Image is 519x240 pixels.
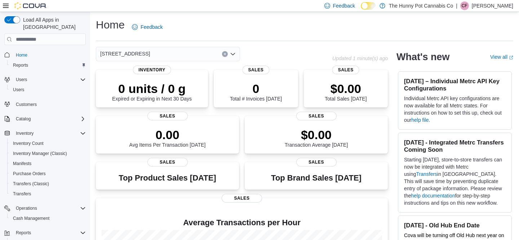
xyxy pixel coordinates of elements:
a: Manifests [10,159,34,168]
h3: [DATE] – Individual Metrc API Key Configurations [404,77,506,92]
button: Catalog [1,114,89,124]
span: Sales [296,112,337,120]
span: Manifests [13,161,31,166]
span: Transfers [13,191,31,197]
div: Expired or Expiring in Next 30 Days [112,81,192,102]
span: Inventory [13,129,86,138]
span: Load All Apps in [GEOGRAPHIC_DATA] [20,16,86,31]
span: Sales [222,194,262,203]
span: Customers [16,102,37,107]
a: Transfers (Classic) [10,179,52,188]
span: Customers [13,100,86,109]
button: Cash Management [7,213,89,223]
span: Sales [296,158,337,166]
button: Inventory [1,128,89,138]
span: Sales [242,66,269,74]
button: Users [1,75,89,85]
span: Reports [13,62,28,68]
span: Home [16,52,27,58]
h3: Top Brand Sales [DATE] [271,174,361,182]
p: | [456,1,457,10]
button: Purchase Orders [7,169,89,179]
a: Customers [13,100,40,109]
a: View allExternal link [490,54,513,60]
span: Reports [13,228,86,237]
span: Users [13,87,24,93]
span: Inventory [16,130,34,136]
button: Reports [1,228,89,238]
p: 0.00 [129,128,206,142]
span: Sales [147,158,188,166]
button: Home [1,49,89,60]
img: Cova [14,2,47,9]
a: Inventory Count [10,139,46,148]
a: Users [10,85,27,94]
span: [STREET_ADDRESS] [100,49,150,58]
p: [PERSON_NAME] [472,1,513,10]
div: Avg Items Per Transaction [DATE] [129,128,206,148]
button: Reports [7,60,89,70]
div: Transaction Average [DATE] [285,128,348,148]
button: Inventory Count [7,138,89,148]
button: Open list of options [230,51,236,57]
p: Starting [DATE], store-to-store transfers can now be integrated with Metrc using in [GEOGRAPHIC_D... [404,156,506,206]
button: Operations [13,204,40,213]
span: Catalog [16,116,31,122]
h3: [DATE] - Integrated Metrc Transfers Coming Soon [404,139,506,153]
p: 0 [230,81,282,96]
span: Cash Management [10,214,86,223]
p: $0.00 [285,128,348,142]
span: Operations [13,204,86,213]
span: Purchase Orders [10,169,86,178]
h4: Average Transactions per Hour [102,218,382,227]
h3: Top Product Sales [DATE] [119,174,216,182]
a: Reports [10,61,31,70]
span: Inventory Manager (Classic) [10,149,86,158]
span: Users [13,75,86,84]
button: Transfers [7,189,89,199]
p: The Hunny Pot Cannabis Co [389,1,453,10]
div: Total Sales [DATE] [325,81,367,102]
button: Catalog [13,115,34,123]
button: Inventory [13,129,36,138]
span: Users [10,85,86,94]
span: Catalog [13,115,86,123]
button: Operations [1,203,89,213]
span: Reports [10,61,86,70]
span: Manifests [10,159,86,168]
span: Cash Management [13,215,49,221]
span: Users [16,77,27,83]
p: 0 units / 0 g [112,81,192,96]
div: Callie Fraczek [460,1,469,10]
a: help documentation [411,193,455,199]
h2: What's new [396,51,449,63]
button: Users [7,85,89,95]
span: Feedback [333,2,355,9]
a: help file [411,117,429,123]
a: Purchase Orders [10,169,49,178]
a: Home [13,51,30,59]
span: Inventory Manager (Classic) [13,151,67,156]
p: Updated 1 minute(s) ago [332,55,388,61]
span: Home [13,50,86,59]
svg: External link [509,55,513,60]
button: Customers [1,99,89,110]
div: Total # Invoices [DATE] [230,81,282,102]
button: Reports [13,228,34,237]
span: Transfers (Classic) [10,179,86,188]
button: Manifests [7,159,89,169]
span: Sales [147,112,188,120]
span: Feedback [141,23,163,31]
a: Feedback [129,20,165,34]
button: Clear input [222,51,228,57]
span: Transfers [10,190,86,198]
span: Reports [16,230,31,236]
h3: [DATE] - Old Hub End Date [404,222,506,229]
span: CF [462,1,467,10]
button: Transfers (Classic) [7,179,89,189]
a: Inventory Manager (Classic) [10,149,70,158]
h1: Home [96,18,125,32]
button: Users [13,75,30,84]
span: Operations [16,205,37,211]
